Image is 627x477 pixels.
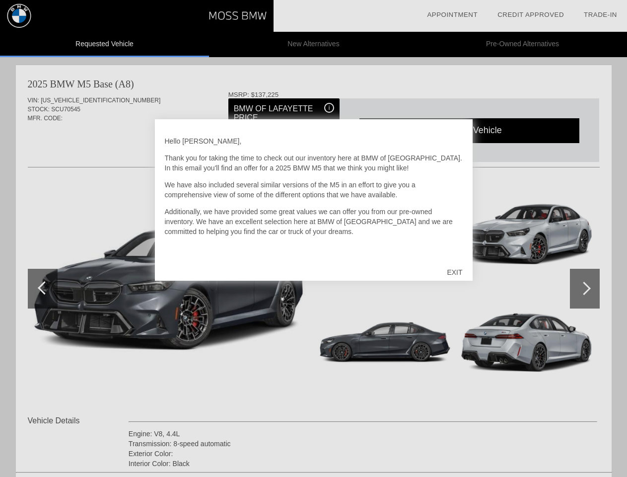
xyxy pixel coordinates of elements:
[437,257,472,287] div: EXIT
[165,207,463,237] p: Additionally, we have provided some great values we can offer you from our pre-owned inventory. W...
[165,153,463,173] p: Thank you for taking the time to check out our inventory here at BMW of [GEOGRAPHIC_DATA]. In thi...
[497,11,564,18] a: Credit Approved
[584,11,617,18] a: Trade-In
[165,180,463,200] p: We have also included several similar versions of the M5 in an effort to give you a comprehensive...
[427,11,478,18] a: Appointment
[165,136,463,146] p: Hello [PERSON_NAME],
